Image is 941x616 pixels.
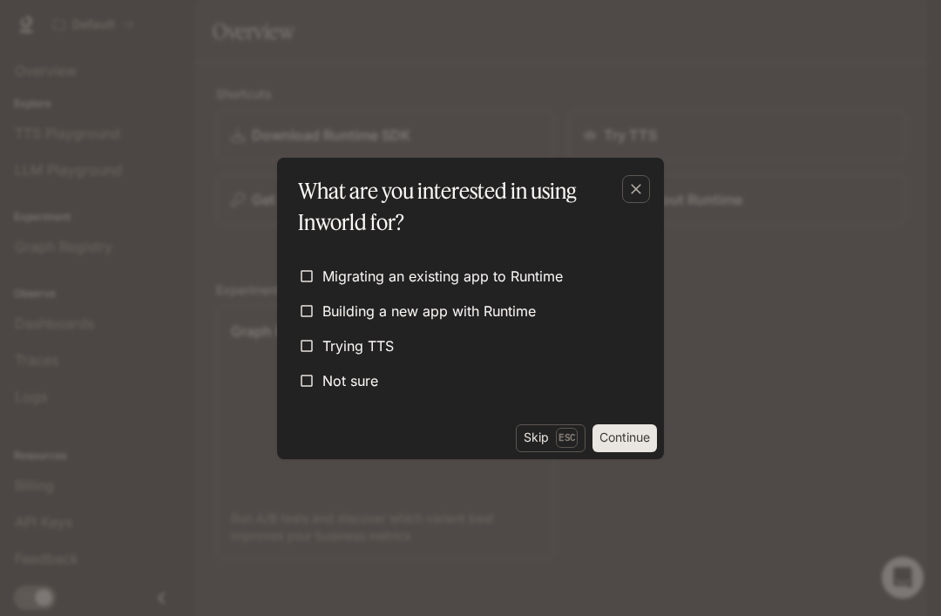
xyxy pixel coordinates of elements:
[322,370,378,391] span: Not sure
[516,424,586,452] button: SkipEsc
[322,266,563,287] span: Migrating an existing app to Runtime
[556,428,578,447] p: Esc
[592,424,657,452] button: Continue
[322,335,394,356] span: Trying TTS
[322,301,536,322] span: Building a new app with Runtime
[298,175,636,238] p: What are you interested in using Inworld for?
